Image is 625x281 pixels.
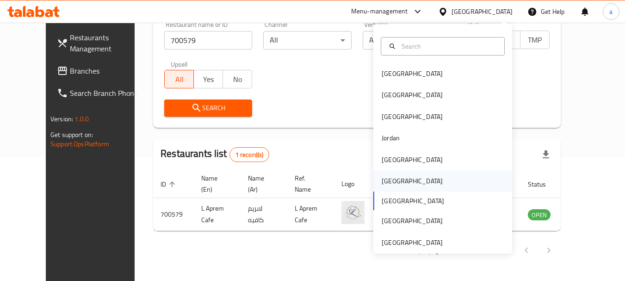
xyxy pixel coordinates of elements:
[402,245,443,256] p: Rows per page:
[164,70,194,88] button: All
[227,73,248,86] span: No
[168,73,190,86] span: All
[248,173,276,195] span: Name (Ar)
[171,61,188,67] label: Upsell
[382,216,443,226] div: [GEOGRAPHIC_DATA]
[50,129,93,141] span: Get support on:
[609,6,613,17] span: a
[452,6,513,17] div: [GEOGRAPHIC_DATA]
[50,113,73,125] span: Version:
[295,173,323,195] span: Ref. Name
[164,31,252,50] input: Search for restaurant name or ID..
[382,155,443,165] div: [GEOGRAPHIC_DATA]
[382,237,443,248] div: [GEOGRAPHIC_DATA]
[334,170,376,198] th: Logo
[382,69,443,79] div: [GEOGRAPHIC_DATA]
[287,198,334,231] td: L Aprem Cafe
[382,112,443,122] div: [GEOGRAPHIC_DATA]
[50,82,150,104] a: Search Branch Phone
[70,32,143,54] span: Restaurants Management
[351,6,408,17] div: Menu-management
[201,173,229,195] span: Name (En)
[528,209,551,220] div: OPEN
[50,60,150,82] a: Branches
[161,147,269,162] h2: Restaurants list
[70,65,143,76] span: Branches
[229,147,270,162] div: Total records count
[74,113,89,125] span: 1.0.0
[520,31,550,49] button: TMP
[382,90,443,100] div: [GEOGRAPHIC_DATA]
[528,210,551,220] span: OPEN
[194,198,241,231] td: L Aprem Cafe
[484,245,506,256] p: 1-1 of 1
[382,133,400,143] div: Jordan
[341,201,365,224] img: L Aprem Cafe
[524,33,546,47] span: TMP
[198,73,219,86] span: Yes
[241,198,287,231] td: لابريم كافيه
[382,176,443,186] div: [GEOGRAPHIC_DATA]
[153,170,601,231] table: enhanced table
[70,87,143,99] span: Search Branch Phone
[535,144,557,166] div: Export file
[363,31,451,50] div: All
[230,150,269,159] span: 1 record(s)
[164,100,252,117] button: Search
[153,198,194,231] td: 700579
[263,31,351,50] div: All
[50,26,150,60] a: Restaurants Management
[528,179,558,190] span: Status
[193,70,223,88] button: Yes
[172,102,245,114] span: Search
[161,179,178,190] span: ID
[398,41,499,51] input: Search
[223,70,252,88] button: No
[50,138,109,150] a: Support.OpsPlatform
